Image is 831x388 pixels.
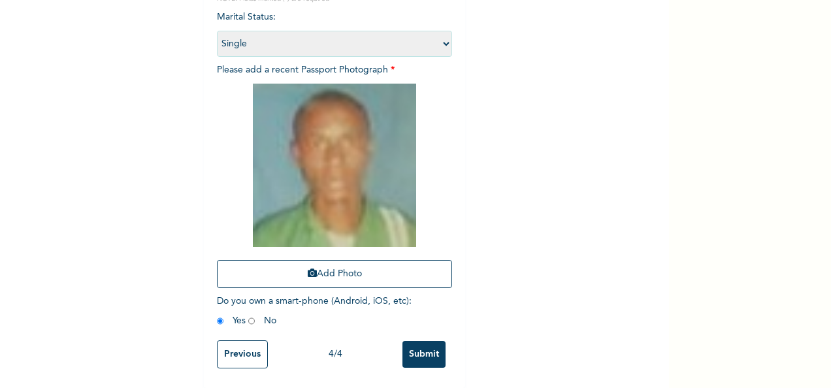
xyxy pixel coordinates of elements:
[217,297,412,325] span: Do you own a smart-phone (Android, iOS, etc) : Yes No
[217,12,452,48] span: Marital Status :
[217,65,452,295] span: Please add a recent Passport Photograph
[253,84,416,247] img: Crop
[268,348,402,361] div: 4 / 4
[217,260,452,288] button: Add Photo
[217,340,268,368] input: Previous
[402,341,446,368] input: Submit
